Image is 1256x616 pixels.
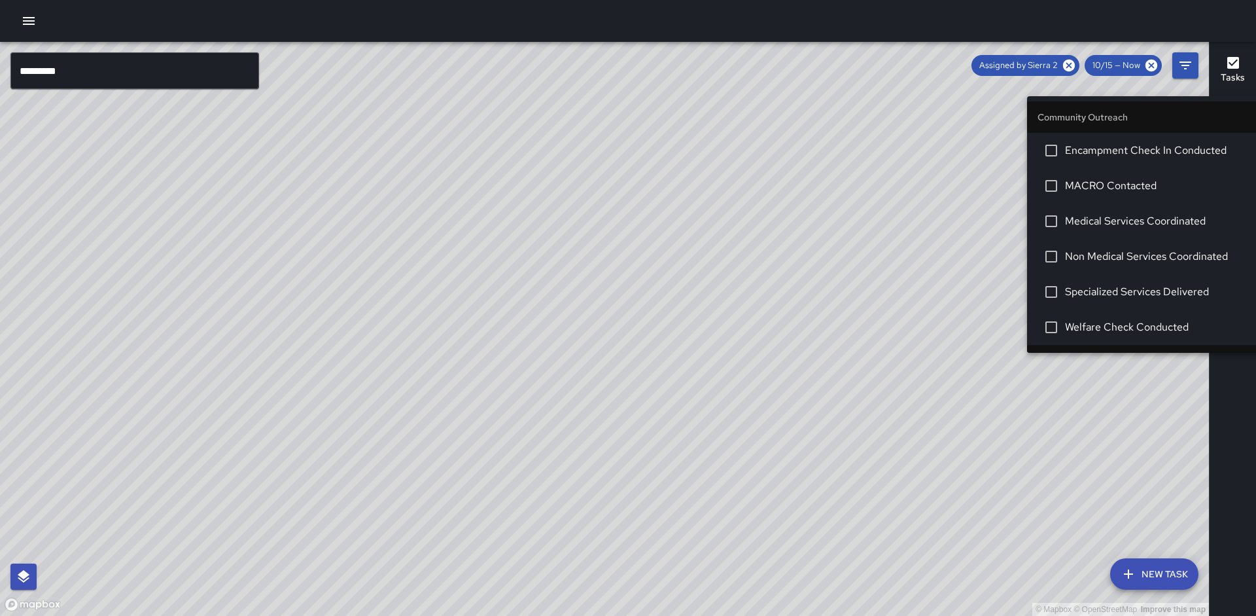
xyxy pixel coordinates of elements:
[1172,52,1198,79] button: Filters
[1085,59,1148,72] span: 10/15 — Now
[971,59,1066,72] span: Assigned by Sierra 2
[1221,71,1245,85] h6: Tasks
[1110,558,1198,590] button: New Task
[1210,94,1256,141] button: Users
[971,55,1079,76] div: Assigned by Sierra 2
[1210,47,1256,94] button: Tasks
[1085,55,1162,76] div: 10/15 — Now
